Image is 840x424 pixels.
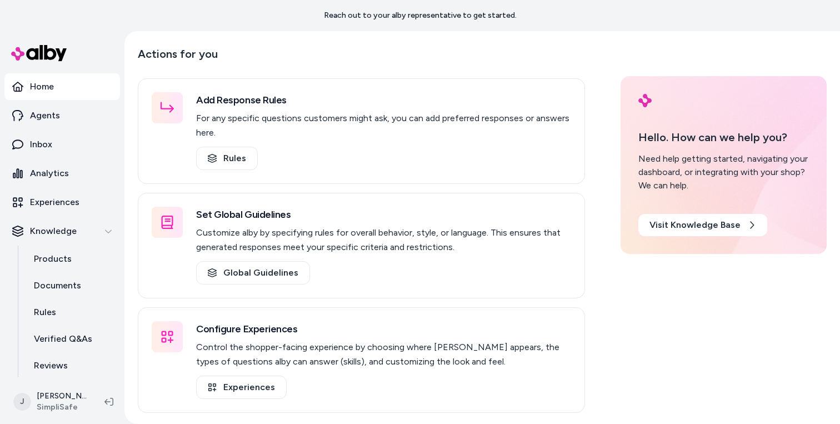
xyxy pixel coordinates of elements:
[23,299,120,326] a: Rules
[37,402,87,413] span: SimpliSafe
[638,152,809,192] div: Need help getting started, navigating your dashboard, or integrating with your shop? We can help.
[638,94,652,107] img: alby Logo
[196,92,571,108] h3: Add Response Rules
[4,160,120,187] a: Analytics
[34,279,81,292] p: Documents
[23,326,120,352] a: Verified Q&As
[30,109,60,122] p: Agents
[324,10,517,21] p: Reach out to your alby representative to get started.
[30,167,69,180] p: Analytics
[196,226,571,255] p: Customize alby by specifying rules for overall behavior, style, or language. This ensures that ge...
[638,214,767,236] a: Visit Knowledge Base
[30,138,52,151] p: Inbox
[11,45,67,61] img: alby Logo
[30,225,77,238] p: Knowledge
[4,131,120,158] a: Inbox
[13,393,31,411] span: J
[23,272,120,299] a: Documents
[196,111,571,140] p: For any specific questions customers might ask, you can add preferred responses or answers here.
[34,252,72,266] p: Products
[34,306,56,319] p: Rules
[196,261,310,285] a: Global Guidelines
[30,196,79,209] p: Experiences
[37,391,87,402] p: [PERSON_NAME]
[34,359,68,372] p: Reviews
[23,352,120,379] a: Reviews
[30,80,54,93] p: Home
[196,376,287,399] a: Experiences
[196,147,258,170] a: Rules
[23,246,120,272] a: Products
[196,321,571,337] h3: Configure Experiences
[196,207,571,222] h3: Set Global Guidelines
[138,45,585,72] p: Actions for you
[196,340,571,369] p: Control the shopper-facing experience by choosing where [PERSON_NAME] appears, the types of quest...
[4,73,120,100] a: Home
[34,332,92,346] p: Verified Q&As
[638,129,809,146] p: Hello. How can we help you?
[7,384,96,420] button: J[PERSON_NAME]SimpliSafe
[4,102,120,129] a: Agents
[4,218,120,245] button: Knowledge
[4,189,120,216] a: Experiences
